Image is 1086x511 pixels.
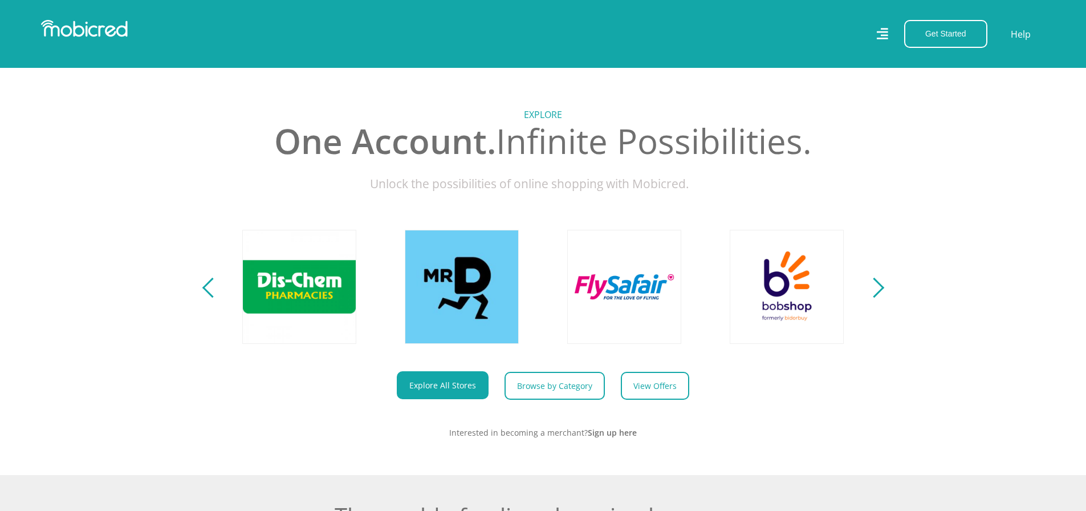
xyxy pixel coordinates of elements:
a: Explore All Stores [397,371,489,399]
a: Browse by Category [505,372,605,400]
p: Unlock the possibilities of online shopping with Mobicred. [227,175,860,193]
a: Help [1010,27,1031,42]
span: One Account. [274,117,496,164]
h2: Infinite Possibilities. [227,120,860,161]
p: Interested in becoming a merchant? [227,427,860,439]
a: View Offers [621,372,689,400]
a: Sign up here [588,427,637,438]
button: Previous [205,275,219,298]
img: Mobicred [41,20,128,37]
h5: Explore [227,109,860,120]
button: Next [867,275,881,298]
button: Get Started [904,20,987,48]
